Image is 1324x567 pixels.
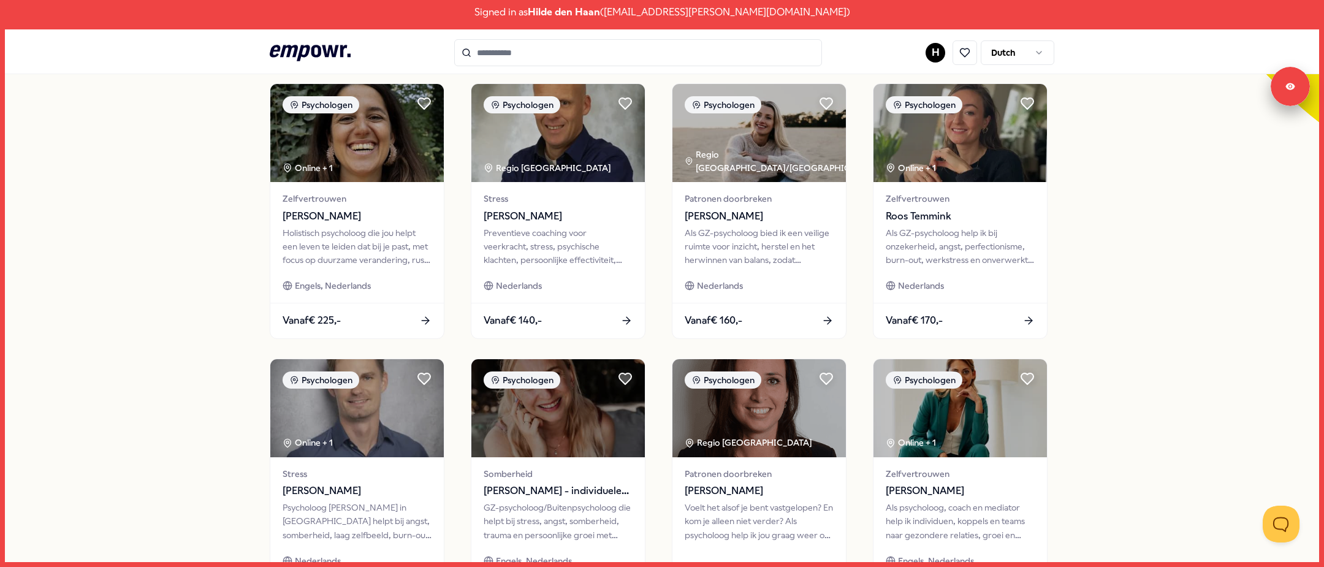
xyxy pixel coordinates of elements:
div: Preventieve coaching voor veerkracht, stress, psychische klachten, persoonlijke effectiviteit, ge... [484,226,633,267]
a: package imagePsychologenRegio [GEOGRAPHIC_DATA] Stress[PERSON_NAME]Preventieve coaching voor veer... [471,83,645,338]
span: Patronen doorbreken [685,467,834,481]
span: [PERSON_NAME] [283,208,432,224]
div: Regio [GEOGRAPHIC_DATA] [484,161,613,175]
img: package image [873,84,1047,182]
img: package image [270,84,444,182]
span: Vanaf € 170,- [886,313,943,329]
div: Psychologen [283,96,359,113]
button: H [926,43,945,63]
a: package imagePsychologenOnline + 1ZelfvertrouwenRoos TemminkAls GZ-psycholoog help ik bij onzeker... [873,83,1048,338]
div: Voelt het alsof je bent vastgelopen? En kom je alleen niet verder? Als psycholoog help ik jou gra... [685,501,834,542]
a: package imagePsychologenRegio [GEOGRAPHIC_DATA]/[GEOGRAPHIC_DATA] Patronen doorbreken[PERSON_NAME... [672,83,847,338]
div: Psychologen [685,96,761,113]
span: Nederlands [496,279,542,292]
span: [PERSON_NAME] [685,483,834,499]
span: [PERSON_NAME] [484,208,633,224]
div: Online + 1 [886,436,936,449]
span: Engels, Nederlands [295,279,371,292]
div: Online + 1 [886,161,936,175]
img: package image [672,84,846,182]
span: [PERSON_NAME] - individuele sessies [484,483,633,499]
div: Als GZ-psycholoog help ik bij onzekerheid, angst, perfectionisme, burn-out, werkstress en onverwe... [886,226,1035,267]
a: package imagePsychologenOnline + 1Zelfvertrouwen[PERSON_NAME]Holistisch psycholoog die jou helpt ... [270,83,444,338]
span: Stress [484,192,633,205]
span: [PERSON_NAME] [283,483,432,499]
span: Vanaf € 225,- [283,313,341,329]
input: Search for products, categories or subcategories [454,39,822,66]
div: Holistisch psycholoog die jou helpt een leven te leiden dat bij je past, met focus op duurzame ve... [283,226,432,267]
img: package image [873,359,1047,457]
span: Zelfvertrouwen [283,192,432,205]
img: package image [270,359,444,457]
div: Psychologen [886,96,962,113]
div: Als psycholoog, coach en mediator help ik individuen, koppels en teams naar gezondere relaties, g... [886,501,1035,542]
span: Vanaf € 160,- [685,313,742,329]
span: Vanaf € 140,- [484,313,542,329]
div: Regio [GEOGRAPHIC_DATA] [685,436,814,449]
span: Nederlands [898,279,944,292]
div: Psychologen [886,371,962,389]
img: package image [471,359,645,457]
img: package image [672,359,846,457]
iframe: Help Scout Beacon - Open [1263,506,1299,542]
div: Online + 1 [283,161,333,175]
span: Roos Temmink [886,208,1035,224]
span: [PERSON_NAME] [886,483,1035,499]
span: Zelfvertrouwen [886,192,1035,205]
div: GZ-psycholoog/Buitenpsycholoog die helpt bij stress, angst, somberheid, trauma en persoonlijke gr... [484,501,633,542]
span: Stress [283,467,432,481]
div: Online + 1 [283,436,333,449]
div: Psychologen [685,371,761,389]
img: package image [471,84,645,182]
span: [PERSON_NAME] [685,208,834,224]
span: Patronen doorbreken [685,192,834,205]
div: Regio [GEOGRAPHIC_DATA]/[GEOGRAPHIC_DATA] [685,148,883,175]
span: Hilde den Haan [528,4,600,20]
div: Psychologen [283,371,359,389]
span: Somberheid [484,467,633,481]
span: Zelfvertrouwen [886,467,1035,481]
div: Psychologen [484,96,560,113]
div: Psycholoog [PERSON_NAME] in [GEOGRAPHIC_DATA] helpt bij angst, somberheid, laag zelfbeeld, burn-o... [283,501,432,542]
div: Als GZ-psycholoog bied ik een veilige ruimte voor inzicht, herstel en het herwinnen van balans, z... [685,226,834,267]
div: Psychologen [484,371,560,389]
span: Nederlands [697,279,743,292]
